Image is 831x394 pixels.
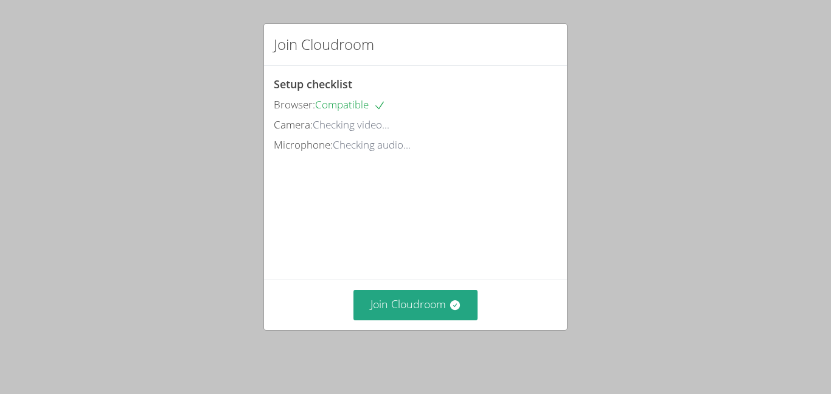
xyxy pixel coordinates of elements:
[353,290,478,320] button: Join Cloudroom
[315,97,386,111] span: Compatible
[274,97,315,111] span: Browser:
[274,118,313,132] span: Camera:
[333,138,411,152] span: Checking audio...
[274,33,374,55] h2: Join Cloudroom
[274,138,333,152] span: Microphone:
[313,118,389,132] span: Checking video...
[274,77,352,91] span: Setup checklist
